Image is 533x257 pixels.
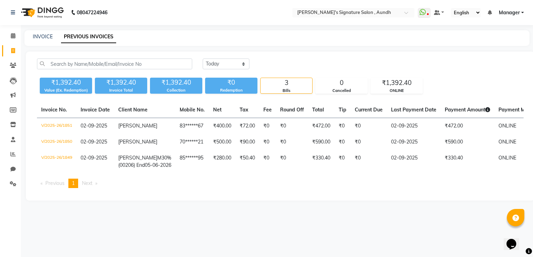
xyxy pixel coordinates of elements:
[308,118,335,134] td: ₹472.00
[387,134,441,150] td: 02-09-2025
[387,150,441,173] td: 02-09-2025
[441,118,494,134] td: ₹472.00
[335,150,351,173] td: ₹0
[276,118,308,134] td: ₹0
[441,150,494,173] td: ₹330.40
[81,139,107,145] span: 02-09-2025
[118,155,157,161] span: [PERSON_NAME]
[205,78,257,87] div: ₹0
[445,107,490,113] span: Payment Amount
[441,134,494,150] td: ₹590.00
[150,87,202,93] div: Collection
[351,150,387,173] td: ₹0
[261,78,312,88] div: 3
[72,180,75,186] span: 1
[316,78,367,88] div: 0
[118,139,157,145] span: [PERSON_NAME]
[81,107,110,113] span: Invoice Date
[41,107,67,113] span: Invoice No.
[391,107,436,113] span: Last Payment Date
[37,179,524,188] nav: Pagination
[351,118,387,134] td: ₹0
[308,150,335,173] td: ₹330.40
[335,118,351,134] td: ₹0
[499,9,520,16] span: Manager
[335,134,351,150] td: ₹0
[235,134,259,150] td: ₹90.00
[276,134,308,150] td: ₹0
[235,150,259,173] td: ₹50.40
[95,78,147,87] div: ₹1,392.40
[261,88,312,94] div: Bills
[150,78,202,87] div: ₹1,392.40
[33,33,53,40] a: INVOICE
[316,88,367,94] div: Cancelled
[276,150,308,173] td: ₹0
[209,134,235,150] td: ₹500.00
[371,78,422,88] div: ₹1,392.40
[37,134,76,150] td: V/2025-26/1850
[81,123,107,129] span: 02-09-2025
[81,155,107,161] span: 02-09-2025
[498,139,516,145] span: ONLINE
[40,87,92,93] div: Value (Ex. Redemption)
[118,107,148,113] span: Client Name
[240,107,248,113] span: Tax
[235,118,259,134] td: ₹72.00
[209,118,235,134] td: ₹400.00
[37,59,192,69] input: Search by Name/Mobile/Email/Invoice No
[387,118,441,134] td: 02-09-2025
[259,150,276,173] td: ₹0
[205,87,257,93] div: Redemption
[213,107,222,113] span: Net
[95,87,147,93] div: Invoice Total
[77,3,107,22] b: 08047224946
[371,88,422,94] div: ONLINE
[259,118,276,134] td: ₹0
[118,123,157,129] span: [PERSON_NAME]
[45,180,65,186] span: Previous
[308,134,335,150] td: ₹590.00
[180,107,205,113] span: Mobile No.
[280,107,304,113] span: Round Off
[263,107,272,113] span: Fee
[351,134,387,150] td: ₹0
[259,134,276,150] td: ₹0
[61,31,116,43] a: PREVIOUS INVOICES
[18,3,66,22] img: logo
[37,150,76,173] td: V/2025-26/1849
[37,118,76,134] td: V/2025-26/1851
[312,107,324,113] span: Total
[504,229,526,250] iframe: chat widget
[339,107,346,113] span: Tip
[82,180,92,186] span: Next
[40,78,92,87] div: ₹1,392.40
[209,150,235,173] td: ₹280.00
[355,107,383,113] span: Current Due
[498,123,516,129] span: ONLINE
[498,155,516,161] span: ONLINE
